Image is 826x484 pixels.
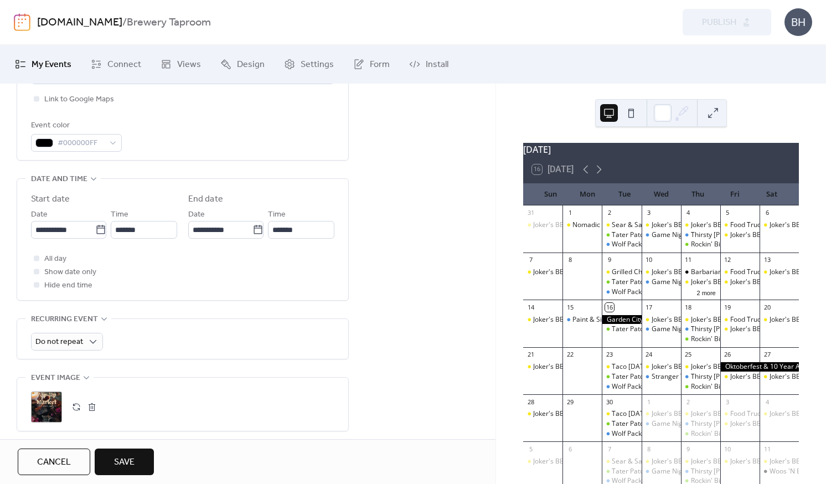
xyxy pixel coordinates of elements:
[401,49,457,79] a: Install
[602,287,641,297] div: Wolf Pack Running Club
[7,49,80,79] a: My Events
[684,303,693,311] div: 18
[652,362,688,372] div: Joker's BBQ
[31,392,62,423] div: ;
[526,256,535,264] div: 7
[720,409,760,419] div: Food Truck Fridays
[730,277,766,287] div: Joker's BBQ
[612,287,684,297] div: Wolf Pack Running Club
[691,220,727,230] div: Joker's BBQ
[426,58,448,71] span: Install
[642,419,681,429] div: Game Night Live Trivia
[566,256,574,264] div: 8
[652,372,720,382] div: Stranger Things Trivia
[18,449,90,475] a: Cancel
[37,456,71,469] span: Cancel
[730,315,788,325] div: Food Truck Fridays
[720,419,760,429] div: Joker's BBQ
[681,419,720,429] div: Thirsty Thor's Days: Live music & new beers on draft
[602,429,641,439] div: Wolf Pack Running Club
[566,303,574,311] div: 15
[523,315,562,325] div: Joker's BBQ
[684,256,693,264] div: 11
[35,334,83,349] span: Do not repeat
[95,449,154,475] button: Save
[652,457,688,466] div: Joker's BBQ
[645,351,653,359] div: 24
[691,315,727,325] div: Joker's BBQ
[612,467,670,476] div: Tater Patch [DATE]
[691,382,734,392] div: Rockin' Bingo!
[566,398,574,406] div: 29
[681,429,720,439] div: Rockin' Bingo!
[44,93,114,106] span: Link to Google Maps
[681,240,720,249] div: Rockin' Bingo!
[645,445,653,453] div: 8
[602,230,641,240] div: Tater Patch Tuesday
[612,240,684,249] div: Wolf Pack Running Club
[642,409,681,419] div: Joker's BBQ
[753,183,790,205] div: Sat
[533,267,569,277] div: Joker's BBQ
[188,208,205,222] span: Date
[760,457,799,466] div: Joker's BBQ
[760,220,799,230] div: Joker's BBQ
[533,362,569,372] div: Joker's BBQ
[526,398,535,406] div: 28
[572,220,653,230] div: Nomadic Oven Food Truck
[642,220,681,230] div: Joker's BBQ
[730,230,766,240] div: Joker's BBQ
[533,220,569,230] div: Joker's BBQ
[44,253,66,266] span: All day
[566,209,574,217] div: 1
[562,220,602,230] div: Nomadic Oven Food Truck
[652,267,688,277] div: Joker's BBQ
[612,382,684,392] div: Wolf Pack Running Club
[268,208,286,222] span: Time
[684,445,693,453] div: 9
[760,372,799,382] div: Joker's BBQ
[652,315,688,325] div: Joker's BBQ
[763,351,771,359] div: 27
[681,457,720,466] div: Joker's BBQ
[681,220,720,230] div: Joker's BBQ
[691,240,734,249] div: Rockin' Bingo!
[82,49,149,79] a: Connect
[642,372,681,382] div: Stranger Things Trivia
[720,267,760,277] div: Food Truck Fridays
[770,457,806,466] div: Joker's BBQ
[602,277,641,287] div: Tater Patch Tuesday
[237,58,265,71] span: Design
[612,372,670,382] div: Tater Patch [DATE]
[681,315,720,325] div: Joker's BBQ
[523,457,562,466] div: Joker's BBQ
[681,382,720,392] div: Rockin' Bingo!
[14,13,30,31] img: logo
[652,277,721,287] div: Game Night Live Trivia
[526,209,535,217] div: 31
[526,303,535,311] div: 14
[612,325,670,334] div: Tater Patch [DATE]
[681,372,720,382] div: Thirsty Thor's Days: Live music & new beers on draft
[681,230,720,240] div: Thirsty Thor's Days: Live music & new beers on draft
[605,445,613,453] div: 7
[763,398,771,406] div: 4
[177,58,201,71] span: Views
[724,398,732,406] div: 3
[679,183,716,205] div: Thu
[730,220,788,230] div: Food Truck Fridays
[652,419,721,429] div: Game Night Live Trivia
[642,362,681,372] div: Joker's BBQ
[645,303,653,311] div: 17
[763,256,771,264] div: 13
[31,193,70,206] div: Start date
[645,398,653,406] div: 1
[602,240,641,249] div: Wolf Pack Running Club
[642,315,681,325] div: Joker's BBQ
[612,220,652,230] div: Sear & Savor
[763,209,771,217] div: 6
[760,409,799,419] div: Joker's BBQ
[720,315,760,325] div: Food Truck Fridays
[612,277,670,287] div: Tater Patch [DATE]
[730,267,788,277] div: Food Truck Fridays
